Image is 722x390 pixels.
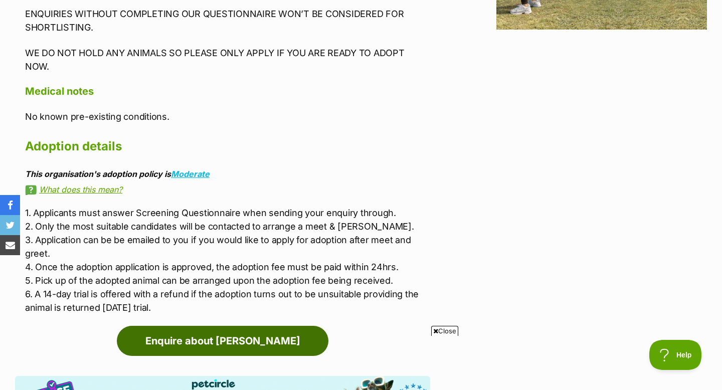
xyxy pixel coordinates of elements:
[25,46,430,73] p: WE DO NOT HOLD ANY ANIMALS SO PLEASE ONLY APPLY IF YOU ARE READY TO ADOPT NOW.
[171,169,210,179] a: Moderate
[25,85,430,98] h4: Medical notes
[431,326,458,336] span: Close
[649,340,702,370] iframe: Help Scout Beacon - Open
[25,110,430,123] p: No known pre-existing conditions.
[25,169,430,178] div: This organisation's adoption policy is
[117,326,328,356] a: Enquire about [PERSON_NAME]
[118,340,604,385] iframe: Advertisement
[25,185,430,194] a: What does this mean?
[25,206,430,314] p: 1. Applicants must answer Screening Questionnaire when sending your enquiry through. 2. Only the ...
[25,7,430,34] p: ENQUIRIES WITHOUT COMPLETING OUR QUESTIONNAIRE WON’T BE CONSIDERED FOR SHORTLISTING.
[25,135,430,157] h2: Adoption details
